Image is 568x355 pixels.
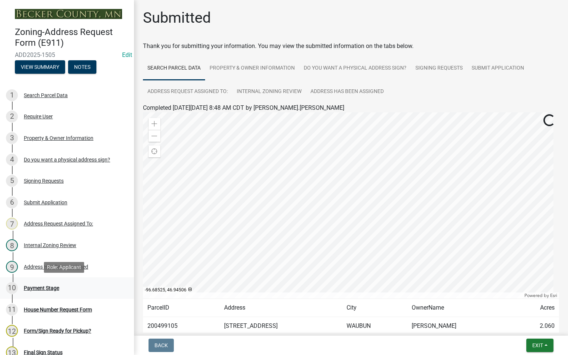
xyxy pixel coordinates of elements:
td: [PERSON_NAME] [407,317,512,335]
button: View Summary [15,60,65,74]
div: Role: Applicant [44,262,84,273]
span: ADD2025-1505 [15,51,119,58]
div: 3 [6,132,18,144]
div: Do you want a physical address sign? [24,157,110,162]
div: House Number Request Form [24,307,92,312]
div: Powered by [523,292,559,298]
a: Address Request Assigned To: [143,80,232,104]
div: Search Parcel Data [24,93,68,98]
div: Internal Zoning Review [24,243,76,248]
div: 10 [6,282,18,294]
div: Thank you for submitting your information. You may view the submitted information on the tabs below. [143,42,559,51]
a: Edit [122,51,132,58]
div: 2 [6,111,18,122]
wm-modal-confirm: Summary [15,64,65,70]
div: 12 [6,325,18,337]
div: Zoom out [149,130,160,142]
h1: Submitted [143,9,211,27]
div: 4 [6,154,18,166]
button: Exit [526,339,553,352]
td: [STREET_ADDRESS] [220,317,342,335]
div: 8 [6,239,18,251]
div: 7 [6,218,18,230]
div: 1 [6,89,18,101]
a: Signing Requests [411,57,467,80]
span: Completed [DATE][DATE] 8:48 AM CDT by [PERSON_NAME].[PERSON_NAME] [143,104,344,111]
td: City [342,299,407,317]
a: Search Parcel Data [143,57,205,80]
td: Acres [512,299,559,317]
div: Require User [24,114,53,119]
wm-modal-confirm: Notes [68,64,96,70]
div: Signing Requests [24,178,64,183]
a: Address Has Been Assigned [306,80,388,104]
div: Submit Application [24,200,67,205]
h4: Zoning-Address Request Form (E911) [15,27,128,48]
div: Final Sign Status [24,350,63,355]
td: Address [220,299,342,317]
td: OwnerName [407,299,512,317]
div: 11 [6,304,18,316]
td: 2.060 [512,317,559,335]
div: Payment Stage [24,285,59,291]
wm-modal-confirm: Edit Application Number [122,51,132,58]
a: Property & Owner Information [205,57,299,80]
div: 6 [6,196,18,208]
button: Back [149,339,174,352]
div: 5 [6,175,18,187]
div: Address Request Assigned To: [24,221,93,226]
td: WAUBUN [342,317,407,335]
a: Esri [550,293,557,298]
a: Internal Zoning Review [232,80,306,104]
a: Do you want a physical address sign? [299,57,411,80]
span: Back [154,342,168,348]
div: Property & Owner Information [24,135,93,141]
a: Submit Application [467,57,529,80]
span: Exit [532,342,543,348]
div: 9 [6,261,18,273]
td: 200499105 [143,317,220,335]
div: Zoom in [149,118,160,130]
button: Notes [68,60,96,74]
div: Form/Sign Ready for Pickup? [24,328,91,333]
td: ParcelID [143,299,220,317]
div: Address Has Been Assigned [24,264,88,269]
img: Becker County, Minnesota [15,9,122,19]
div: Find my location [149,145,160,157]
